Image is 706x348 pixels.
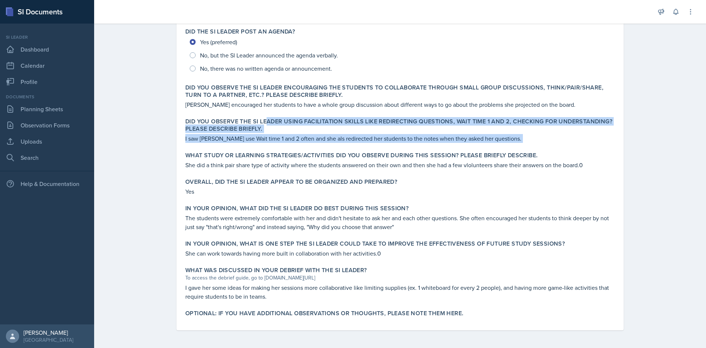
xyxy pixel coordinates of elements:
[185,152,538,159] label: What study or learning strategies/activities did you observe during this session? Please briefly ...
[3,150,91,165] a: Search
[185,28,295,35] label: Did the SI Leader post an agenda?
[185,283,615,301] p: I gave her some ideas for making her sessions more collaborative like limiting supplies (ex. 1 wh...
[185,100,615,109] p: [PERSON_NAME] encouraged her students to have a whole group discussion about different ways to go...
[3,102,91,116] a: Planning Sheets
[185,267,367,274] label: What was discussed in your debrief with the SI Leader?
[3,118,91,133] a: Observation Forms
[185,178,397,186] label: Overall, did the SI Leader appear to be organized and prepared?
[3,176,91,191] div: Help & Documentation
[24,336,73,344] div: [GEOGRAPHIC_DATA]
[185,187,615,196] p: Yes
[24,329,73,336] div: [PERSON_NAME]
[185,214,615,231] p: The students were extremely comfortable with her and didn't hesitate to ask her and each other qu...
[3,134,91,149] a: Uploads
[185,205,409,212] label: In your opinion, what did the SI Leader do BEST during this session?
[185,310,463,317] label: Optional: If you have additional observations or thoughts, please note them here.
[3,94,91,100] div: Documents
[3,58,91,73] a: Calendar
[185,118,615,133] label: Did you observe the SI Leader using facilitation skills like redirecting questions, wait time 1 a...
[185,240,565,247] label: In your opinion, what is ONE step the SI Leader could take to improve the effectiveness of future...
[3,34,91,41] div: Si leader
[3,42,91,57] a: Dashboard
[185,134,615,143] p: I saw [PERSON_NAME] use Wait time 1 and 2 often and she als redirected her students to the notes ...
[185,249,615,258] p: She can work towards having more built in collaboration with her activities.0
[185,84,615,99] label: Did you observe the SI Leader encouraging the students to collaborate through small group discuss...
[185,274,615,282] div: To access the debrief guide, go to [DOMAIN_NAME][URL]
[3,74,91,89] a: Profile
[185,161,615,169] p: She did a think pair share type of activity where the students answered on their own and then she...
